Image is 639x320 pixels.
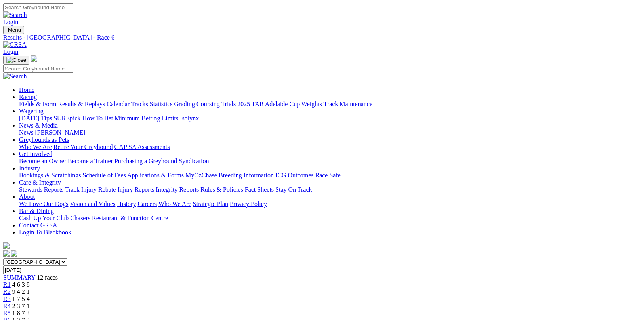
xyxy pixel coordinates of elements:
[3,11,27,19] img: Search
[3,288,11,295] a: R2
[275,172,313,179] a: ICG Outcomes
[219,172,274,179] a: Breeding Information
[3,310,11,316] a: R5
[19,186,636,193] div: Care & Integrity
[19,93,37,100] a: Racing
[3,56,29,65] button: Toggle navigation
[53,115,80,122] a: SUREpick
[324,101,372,107] a: Track Maintenance
[19,158,66,164] a: Become an Owner
[114,143,170,150] a: GAP SA Assessments
[3,65,73,73] input: Search
[3,3,73,11] input: Search
[3,41,27,48] img: GRSA
[19,129,636,136] div: News & Media
[19,186,63,193] a: Stewards Reports
[3,281,11,288] a: R1
[19,101,636,108] div: Racing
[19,115,636,122] div: Wagering
[200,186,243,193] a: Rules & Policies
[230,200,267,207] a: Privacy Policy
[35,129,85,136] a: [PERSON_NAME]
[3,303,11,309] span: R4
[3,250,10,257] img: facebook.svg
[174,101,195,107] a: Grading
[185,172,217,179] a: MyOzChase
[315,172,340,179] a: Race Safe
[156,186,199,193] a: Integrity Reports
[19,193,35,200] a: About
[150,101,173,107] a: Statistics
[19,158,636,165] div: Get Involved
[3,295,11,302] a: R3
[12,303,30,309] span: 2 3 7 1
[131,101,148,107] a: Tracks
[19,172,636,179] div: Industry
[11,250,17,257] img: twitter.svg
[12,310,30,316] span: 1 8 7 3
[221,101,236,107] a: Trials
[19,115,52,122] a: [DATE] Tips
[3,34,636,41] a: Results - [GEOGRAPHIC_DATA] - Race 6
[19,165,40,171] a: Industry
[19,101,56,107] a: Fields & Form
[117,186,154,193] a: Injury Reports
[245,186,274,193] a: Fact Sheets
[12,281,30,288] span: 4 6 3 8
[117,200,136,207] a: History
[19,143,636,150] div: Greyhounds as Pets
[3,19,18,25] a: Login
[127,172,184,179] a: Applications & Forms
[8,27,21,33] span: Menu
[193,200,228,207] a: Strategic Plan
[19,215,636,222] div: Bar & Dining
[114,115,178,122] a: Minimum Betting Limits
[70,200,115,207] a: Vision and Values
[53,143,113,150] a: Retire Your Greyhound
[31,55,37,62] img: logo-grsa-white.png
[3,274,35,281] a: SUMMARY
[37,274,58,281] span: 12 races
[19,122,58,129] a: News & Media
[3,26,24,34] button: Toggle navigation
[19,150,52,157] a: Get Involved
[275,186,312,193] a: Stay On Track
[19,222,57,229] a: Contact GRSA
[3,266,73,274] input: Select date
[12,295,30,302] span: 1 7 5 4
[301,101,322,107] a: Weights
[180,115,199,122] a: Isolynx
[3,242,10,249] img: logo-grsa-white.png
[107,101,130,107] a: Calendar
[179,158,209,164] a: Syndication
[82,172,126,179] a: Schedule of Fees
[58,101,105,107] a: Results & Replays
[19,136,69,143] a: Greyhounds as Pets
[196,101,220,107] a: Coursing
[137,200,157,207] a: Careers
[19,229,71,236] a: Login To Blackbook
[19,129,33,136] a: News
[19,172,81,179] a: Bookings & Scratchings
[68,158,113,164] a: Become a Trainer
[19,108,44,114] a: Wagering
[19,208,54,214] a: Bar & Dining
[19,179,61,186] a: Care & Integrity
[19,200,636,208] div: About
[19,86,34,93] a: Home
[12,288,30,295] span: 9 4 2 1
[6,57,26,63] img: Close
[114,158,177,164] a: Purchasing a Greyhound
[3,48,18,55] a: Login
[70,215,168,221] a: Chasers Restaurant & Function Centre
[237,101,300,107] a: 2025 TAB Adelaide Cup
[158,200,191,207] a: Who We Are
[82,115,113,122] a: How To Bet
[19,215,69,221] a: Cash Up Your Club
